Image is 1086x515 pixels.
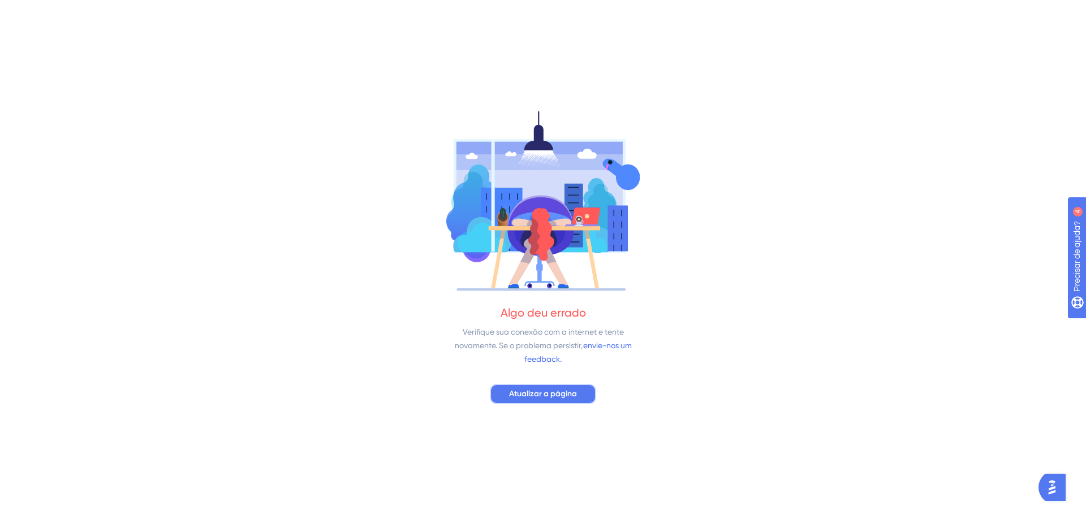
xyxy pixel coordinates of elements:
[27,5,97,14] font: Precisar de ajuda?
[501,306,586,319] font: Algo deu errado
[105,7,109,13] font: 4
[524,341,632,363] font: envie-nos um feedback.
[1038,470,1072,504] iframe: Iniciador do Assistente de IA do UserGuiding
[490,384,596,404] button: Atualizar a página
[509,389,577,399] font: Atualizar a página
[455,327,624,350] font: Verifique sua conexão com a internet e tente novamente. Se o problema persistir,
